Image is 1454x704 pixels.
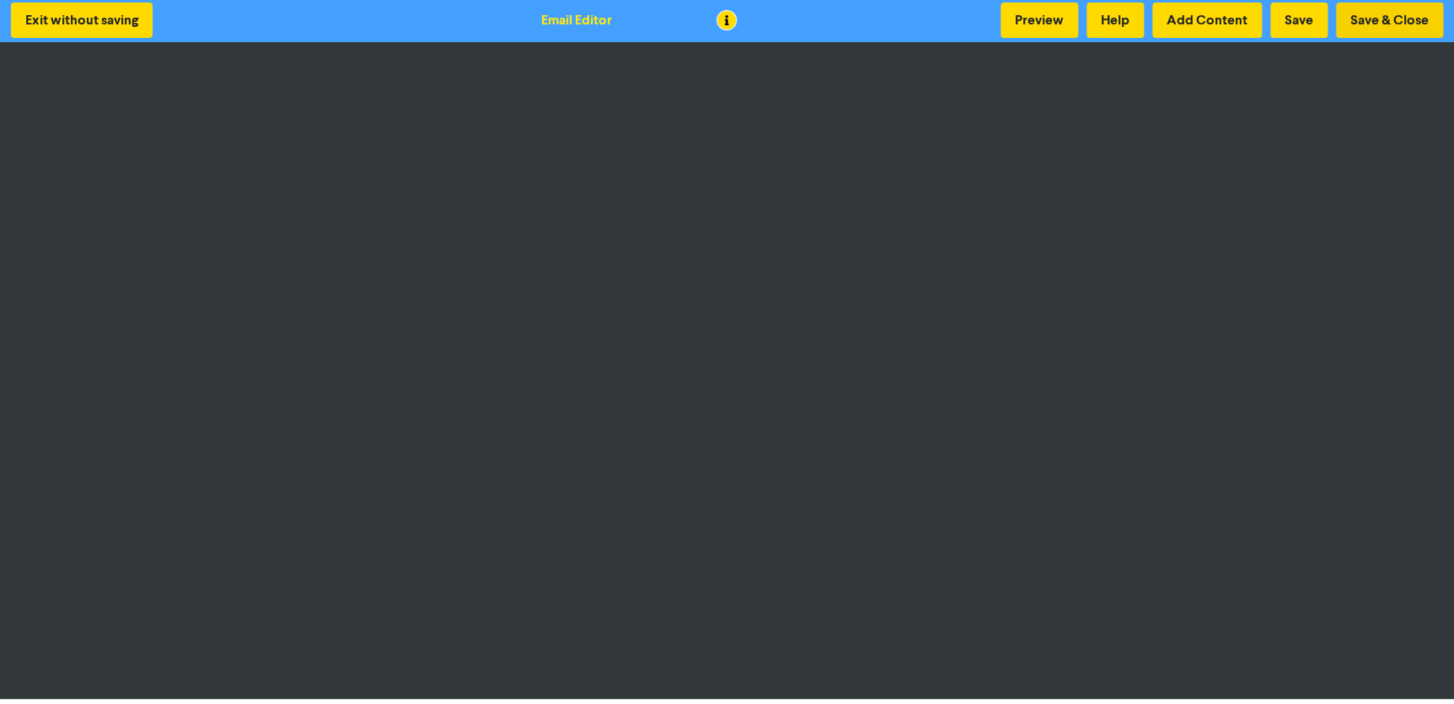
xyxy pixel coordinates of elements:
button: Help [1086,3,1144,38]
button: Save [1270,3,1328,38]
button: Exit without saving [11,3,153,38]
button: Preview [1001,3,1078,38]
div: Email Editor [541,10,612,30]
button: Save & Close [1336,3,1443,38]
button: Add Content [1152,3,1262,38]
